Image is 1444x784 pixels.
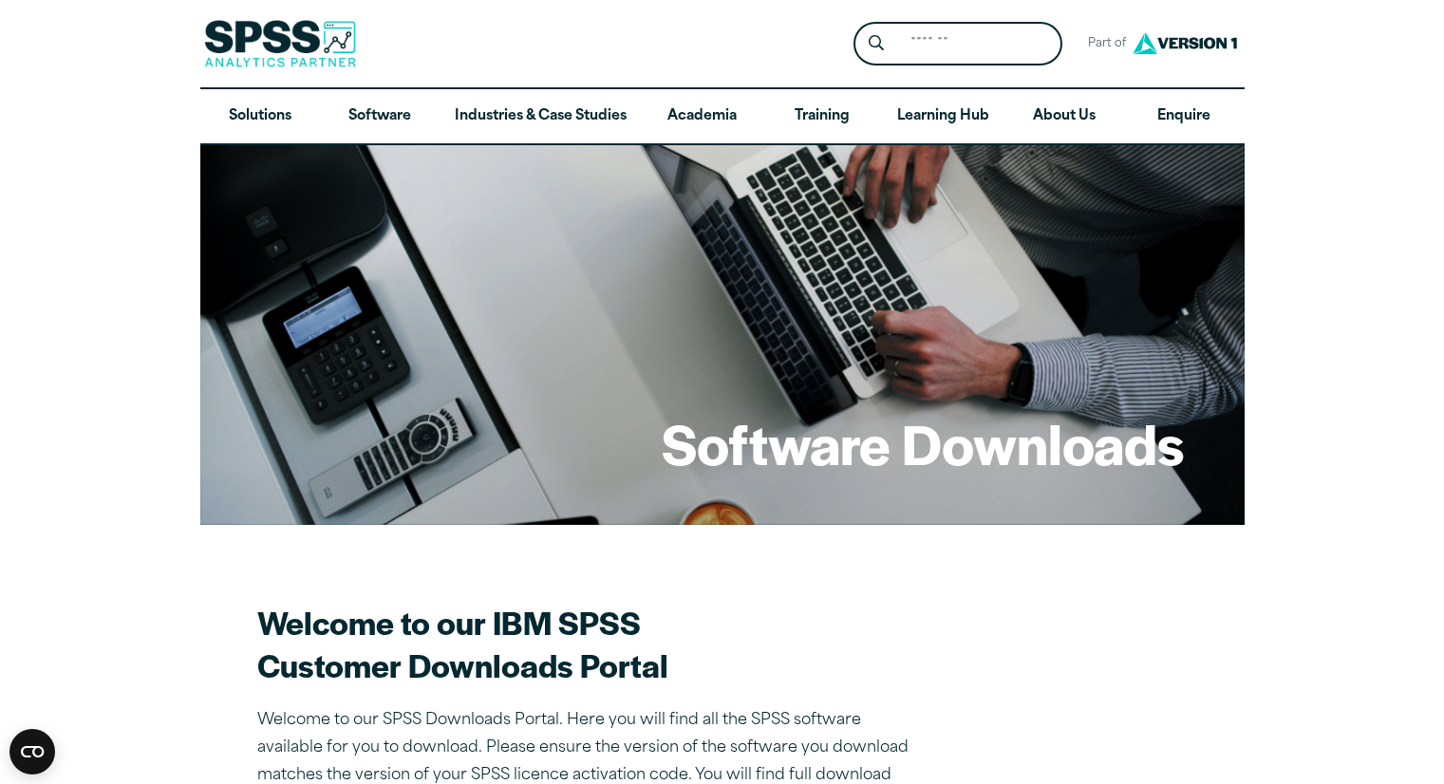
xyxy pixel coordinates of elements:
form: Site Header Search Form [853,22,1062,66]
img: SPSS Analytics Partner [204,20,356,67]
a: Academia [642,89,761,144]
svg: Search magnifying glass icon [869,35,884,51]
a: Software [320,89,440,144]
button: Open CMP widget [9,729,55,775]
nav: Desktop version of site main menu [200,89,1245,144]
h1: Software Downloads [662,406,1184,480]
button: Search magnifying glass icon [858,27,893,62]
a: Solutions [200,89,320,144]
a: About Us [1004,89,1124,144]
a: Enquire [1124,89,1244,144]
a: Training [761,89,881,144]
img: Version1 Logo [1128,26,1242,61]
a: Industries & Case Studies [440,89,642,144]
span: Part of [1078,30,1128,58]
a: Learning Hub [882,89,1004,144]
h2: Welcome to our IBM SPSS Customer Downloads Portal [257,601,922,686]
